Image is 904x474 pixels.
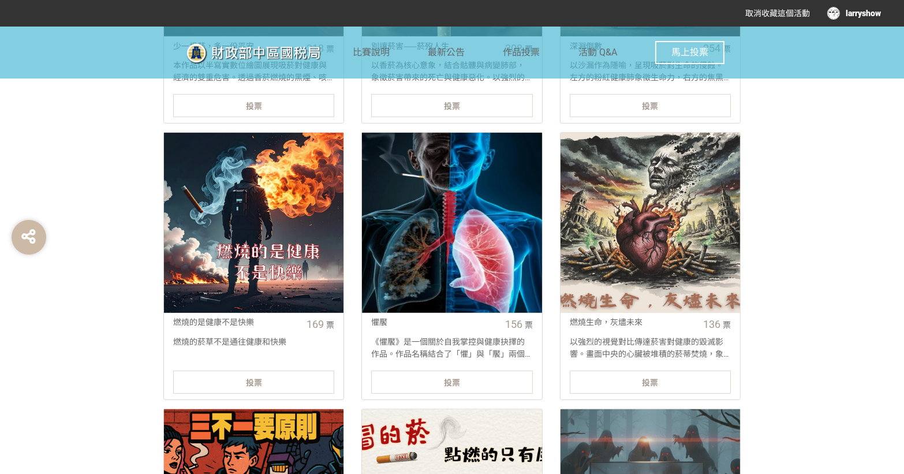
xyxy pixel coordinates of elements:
div: 燃燒的菸草不是通往健康和快樂 [164,336,343,359]
span: 投票 [246,378,262,387]
div: 懼饜 [371,316,500,329]
div: 《懼饜》是一個關於自我掌控與健康抉擇的作品。作品名稱結合了「懼」與「饜」兩個概念：一方面象徵對菸害的恐懼與警覺；另一方面象徵對身心健康與自我滿足的追求。懼，不只是害怕，更是一種提醒；饜，不只是滿... [362,336,541,359]
span: 作品投票 [503,47,540,58]
a: 燃燒生命，灰燼未來136票以強烈的視覺對比傳達菸害對健康的毀滅影響。畫面中央的心臟被堆積的菸蒂焚燒，象徵吸菸對心血管的直接傷害；升騰而逝的人臉化作煙霧，代表生命在煙霧中逐漸消逝。背景廢墟城市則隱... [560,132,741,400]
span: 票 [326,320,334,330]
img: 「拒菸新世界 AI告訴你」防制菸品稅捐逃漏 徵件比賽 [180,39,353,68]
a: 活動 Q&A [578,27,617,79]
a: 作品投票 [503,27,540,79]
a: 懼饜156票《懼饜》是一個關於自我掌控與健康抉擇的作品。作品名稱結合了「懼」與「饜」兩個概念：一方面象徵對菸害的恐懼與警覺；另一方面象徵對身心健康與自我滿足的追求。懼，不只是害怕，更是一種提醒；... [361,132,542,400]
div: 燃燒的是健康不是快樂 [173,316,302,329]
span: 投票 [642,378,658,387]
span: 169 [307,318,324,330]
button: 馬上投票 [655,41,724,64]
span: 取消收藏這個活動 [745,9,810,18]
div: 燃燒生命，灰燼未來 [570,316,698,329]
span: 比賽說明 [353,47,390,58]
span: 投票 [444,102,460,111]
span: 投票 [444,378,460,387]
span: 投票 [246,102,262,111]
span: 最新公告 [428,47,465,58]
span: 活動 Q&A [578,47,617,58]
a: 最新公告 [428,27,465,79]
a: 比賽說明 [353,27,390,79]
span: 156 [505,318,522,330]
a: 燃燒的是健康不是快樂169票燃燒的菸草不是通往健康和快樂投票 [163,132,344,400]
span: 票 [723,320,731,330]
span: 馬上投票 [671,47,708,58]
span: 投票 [642,102,658,111]
span: 136 [703,318,720,330]
div: 以強烈的視覺對比傳達菸害對健康的毀滅影響。畫面中央的心臟被堆積的菸蒂焚燒，象徵吸菸對心血管的直接傷害；升騰而逝的人臉化作煙霧，代表生命在煙霧中逐漸消逝。背景廢墟城市則隱喻社會與環境因菸害走向衰敗... [561,336,740,359]
span: 票 [525,320,533,330]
